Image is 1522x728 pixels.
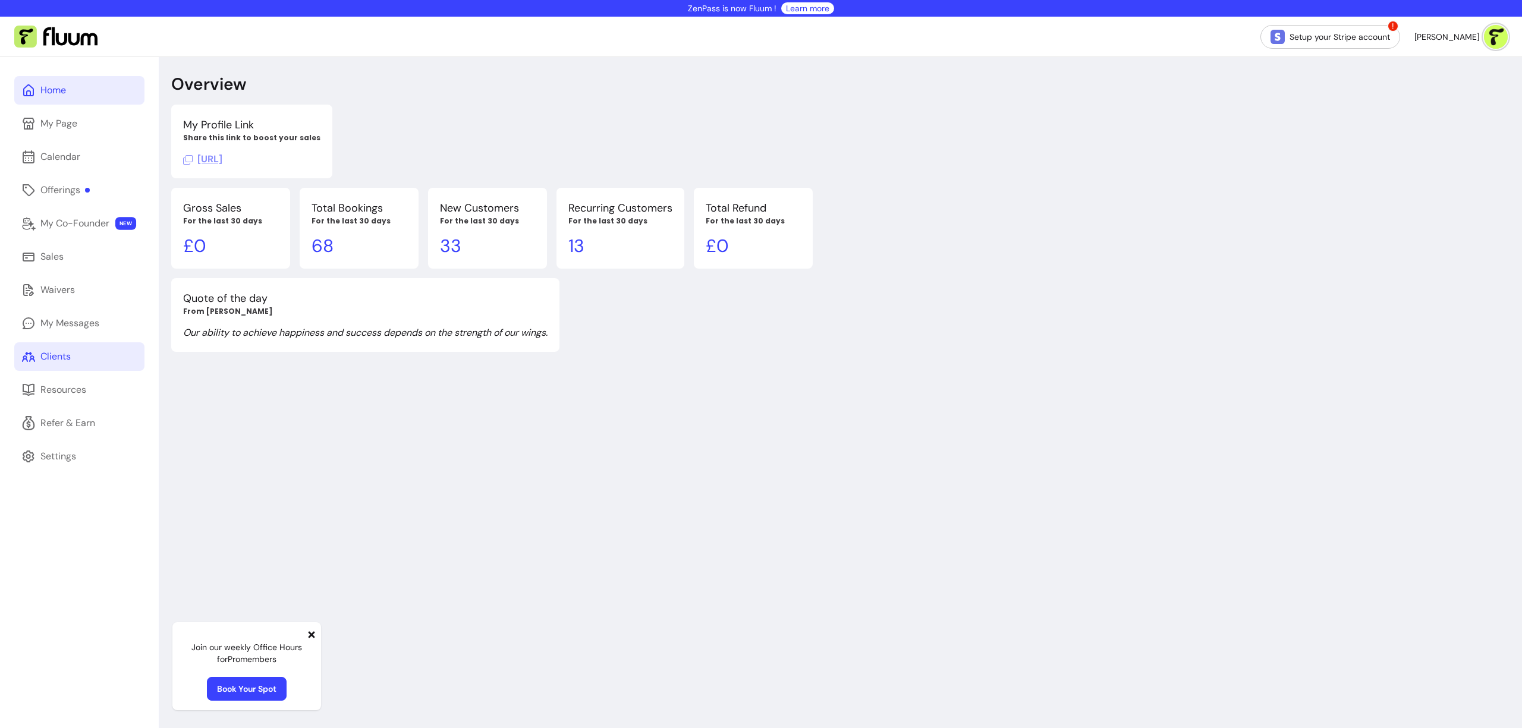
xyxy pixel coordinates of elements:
[14,276,144,304] a: Waivers
[568,235,672,257] p: 13
[183,326,548,340] p: Our ability to achieve happiness and success depends on the strength of our wings.
[40,316,99,330] div: My Messages
[440,200,535,216] p: New Customers
[40,150,80,164] div: Calendar
[40,383,86,397] div: Resources
[1414,25,1508,49] button: avatar[PERSON_NAME]
[312,235,407,257] p: 68
[440,216,535,226] p: For the last 30 days
[40,116,77,131] div: My Page
[40,83,66,97] div: Home
[183,216,278,226] p: For the last 30 days
[14,26,98,48] img: Fluum Logo
[568,216,672,226] p: For the last 30 days
[40,216,109,231] div: My Co-Founder
[40,449,76,464] div: Settings
[183,235,278,257] p: £ 0
[40,349,71,364] div: Clients
[14,342,144,371] a: Clients
[40,283,75,297] div: Waivers
[14,376,144,404] a: Resources
[440,235,535,257] p: 33
[14,442,144,471] a: Settings
[14,176,144,204] a: Offerings
[40,250,64,264] div: Sales
[14,409,144,437] a: Refer & Earn
[1414,31,1479,43] span: [PERSON_NAME]
[207,677,287,701] a: Book Your Spot
[182,641,312,665] p: Join our weekly Office Hours for Pro members
[1387,20,1399,32] span: !
[171,74,246,95] p: Overview
[14,242,144,271] a: Sales
[706,216,801,226] p: For the last 30 days
[1484,25,1508,49] img: avatar
[568,200,672,216] p: Recurring Customers
[183,133,320,143] p: Share this link to boost your sales
[183,307,548,316] p: From [PERSON_NAME]
[706,235,801,257] p: £ 0
[40,416,95,430] div: Refer & Earn
[115,217,136,230] span: NEW
[183,290,548,307] p: Quote of the day
[1260,25,1400,49] a: Setup your Stripe account
[183,116,320,133] p: My Profile Link
[1271,30,1285,44] img: Stripe Icon
[183,200,278,216] p: Gross Sales
[688,2,776,14] p: ZenPass is now Fluum !
[312,200,407,216] p: Total Bookings
[40,183,90,197] div: Offerings
[786,2,829,14] a: Learn more
[14,109,144,138] a: My Page
[312,216,407,226] p: For the last 30 days
[14,76,144,105] a: Home
[183,153,222,165] span: Click to copy
[14,209,144,238] a: My Co-Founder NEW
[706,200,801,216] p: Total Refund
[14,309,144,338] a: My Messages
[14,143,144,171] a: Calendar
